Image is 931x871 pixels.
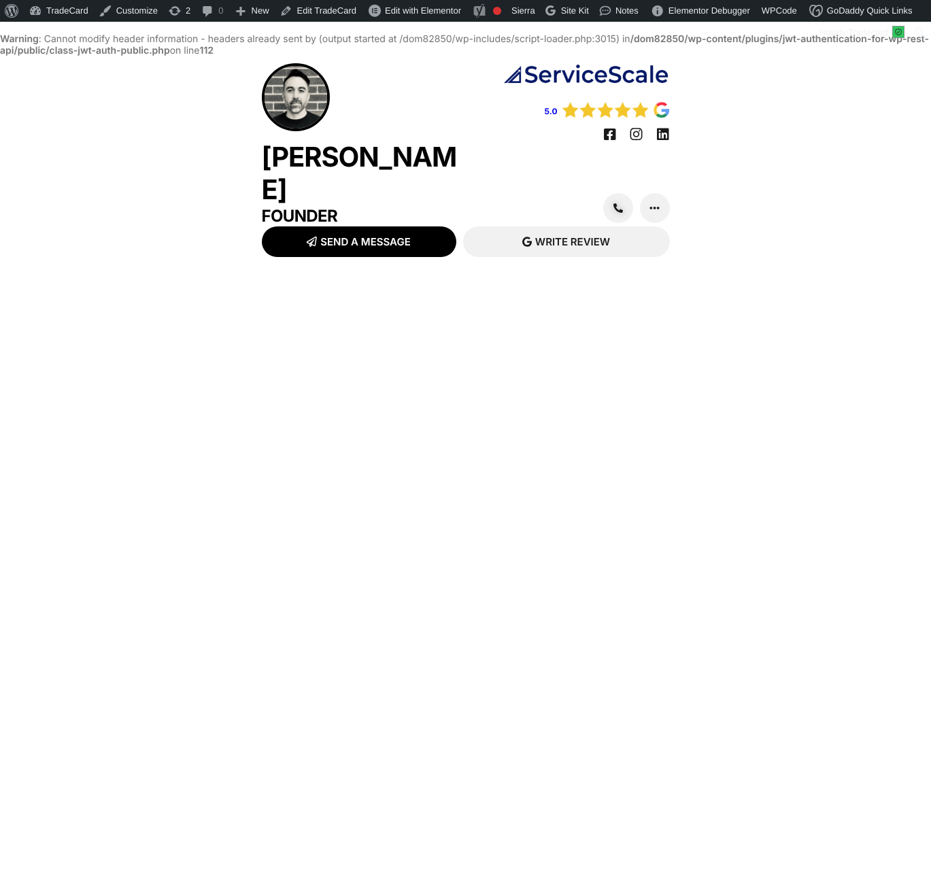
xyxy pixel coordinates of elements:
[262,141,466,206] h2: [PERSON_NAME]
[493,7,501,15] div: Focus keyphrase not set
[545,106,558,116] a: 5.0
[815,22,910,44] a: Howdy,
[200,45,214,56] b: 112
[535,237,610,247] span: WRITE REVIEW
[385,5,461,16] span: Edit with Elementor
[463,226,670,257] a: WRITE REVIEW
[848,27,888,37] span: Tradecard
[262,206,466,226] h3: Founder
[262,226,456,257] a: SEND A MESSAGE
[561,5,589,16] span: Site Kit
[320,237,410,247] span: SEND A MESSAGE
